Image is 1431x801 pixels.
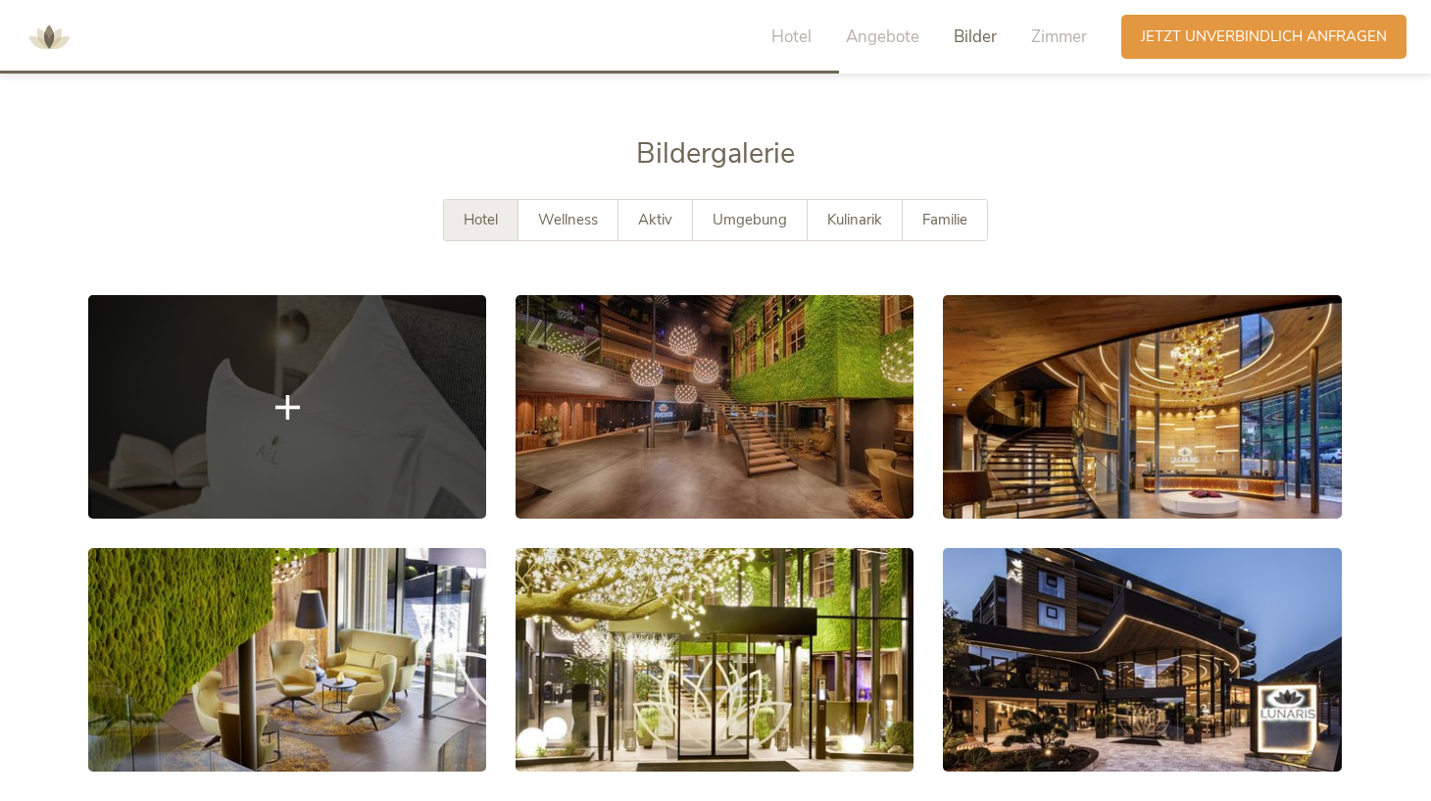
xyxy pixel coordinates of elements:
span: Angebote [846,25,919,48]
span: Hotel [464,210,498,229]
span: Zimmer [1031,25,1087,48]
img: AMONTI & LUNARIS Wellnessresort [20,8,78,67]
span: Bilder [954,25,997,48]
span: Bildergalerie [636,134,795,173]
span: Kulinarik [827,210,882,229]
span: Jetzt unverbindlich anfragen [1141,26,1387,47]
span: Familie [922,210,967,229]
span: Aktiv [638,210,672,229]
span: Umgebung [713,210,787,229]
a: AMONTI & LUNARIS Wellnessresort [20,29,78,43]
span: Hotel [771,25,812,48]
span: Wellness [538,210,598,229]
